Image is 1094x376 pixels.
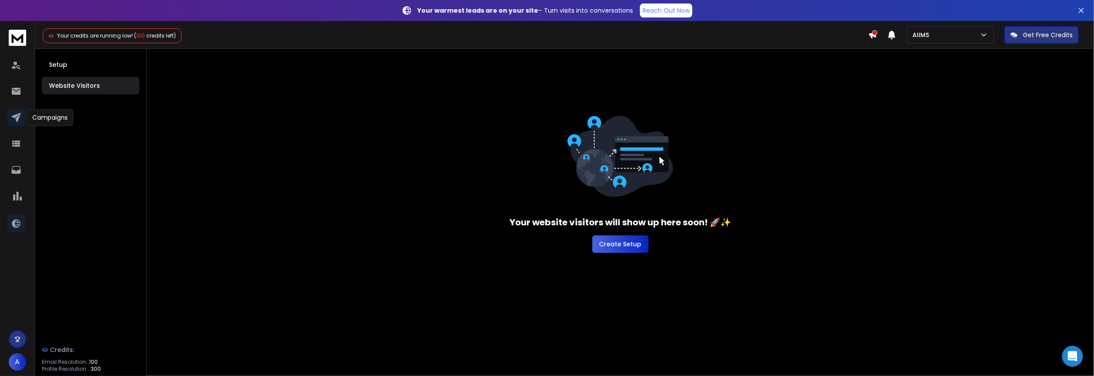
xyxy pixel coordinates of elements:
[42,341,139,359] a: Credits:
[89,359,98,366] span: 100
[1062,346,1083,367] div: Open Intercom Messenger
[592,235,649,253] button: Create Setup
[27,110,73,126] div: Campaigns
[640,3,692,17] a: Reach Out Now
[134,32,176,39] span: ( credits left)
[9,353,26,371] button: A
[9,30,26,46] img: logo
[42,77,139,94] button: Website Visitors
[643,6,690,15] p: Reach Out Now
[417,6,538,15] strong: Your warmest leads are on your site
[42,359,87,366] p: Email Resolution:
[509,216,731,228] h3: Your website visitors will show up here soon! 🚀✨
[91,366,101,373] span: 300
[42,56,139,73] button: Setup
[912,31,932,39] p: AIIMS
[417,6,633,15] p: – Turn visits into conversations
[57,32,133,39] span: Your credits are running low!
[50,345,74,354] span: Credits:
[136,32,145,39] span: 100
[1023,31,1073,39] p: Get Free Credits
[42,366,89,373] p: Profile Resolution :
[1005,26,1079,44] button: Get Free Credits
